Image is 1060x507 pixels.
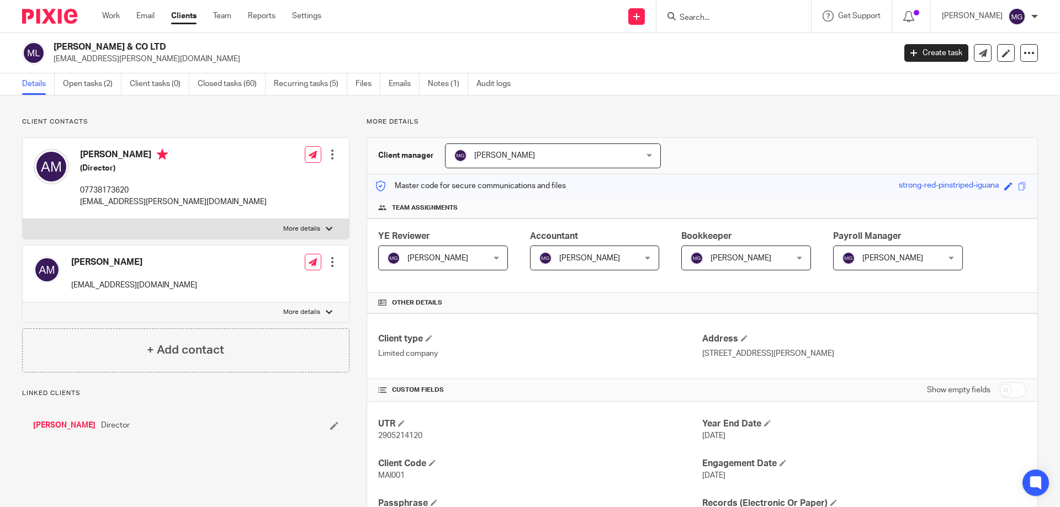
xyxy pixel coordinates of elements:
h3: Client manager [378,150,434,161]
a: Closed tasks (60) [198,73,266,95]
span: YE Reviewer [378,232,430,241]
p: More details [283,308,320,317]
h4: Client type [378,333,702,345]
a: Files [356,73,380,95]
h4: Engagement Date [702,458,1026,469]
a: Reports [248,10,275,22]
a: Client tasks (0) [130,73,189,95]
a: Email [136,10,155,22]
p: [EMAIL_ADDRESS][DOMAIN_NAME] [71,280,197,291]
p: [STREET_ADDRESS][PERSON_NAME] [702,348,1026,359]
span: Director [101,420,130,431]
a: Work [102,10,120,22]
span: Get Support [838,12,881,20]
a: Emails [389,73,420,95]
h4: [PERSON_NAME] [80,149,267,163]
p: Master code for secure communications and files [375,180,566,191]
h4: Year End Date [702,418,1026,430]
input: Search [679,13,778,23]
div: strong-red-pinstriped-iguana [899,180,999,193]
img: svg%3E [22,41,45,65]
img: svg%3E [690,252,703,265]
span: Payroll Manager [833,232,902,241]
p: [EMAIL_ADDRESS][PERSON_NAME][DOMAIN_NAME] [54,54,888,65]
img: svg%3E [842,252,855,265]
p: 07738173620 [80,185,267,196]
p: Linked clients [22,389,349,398]
span: [PERSON_NAME] [407,254,468,262]
h4: + Add contact [147,341,224,359]
label: Show empty fields [927,385,990,396]
a: Clients [171,10,197,22]
a: Create task [904,44,968,62]
a: Recurring tasks (5) [274,73,347,95]
span: [PERSON_NAME] [559,254,620,262]
p: More details [283,225,320,233]
h4: UTR [378,418,702,430]
a: Settings [292,10,321,22]
h4: CUSTOM FIELDS [378,386,702,394]
h5: (Director) [80,163,267,174]
img: svg%3E [539,252,552,265]
h4: Address [702,333,1026,345]
span: [PERSON_NAME] [862,254,923,262]
a: Notes (1) [428,73,468,95]
span: Other details [392,298,442,307]
a: Details [22,73,55,95]
p: More details [367,118,1038,126]
span: Bookkeeper [681,232,732,241]
i: Primary [157,149,168,160]
a: [PERSON_NAME] [33,420,96,431]
span: [PERSON_NAME] [711,254,771,262]
span: Accountant [530,232,578,241]
a: Audit logs [476,73,519,95]
img: svg%3E [1008,8,1026,25]
a: Open tasks (2) [63,73,121,95]
img: svg%3E [34,257,60,283]
a: Team [213,10,231,22]
h4: [PERSON_NAME] [71,257,197,268]
span: [DATE] [702,432,725,440]
span: 2905214120 [378,432,422,440]
span: MAI001 [378,472,405,479]
h4: Client Code [378,458,702,469]
span: Team assignments [392,204,458,212]
p: Client contacts [22,118,349,126]
p: Limited company [378,348,702,359]
img: svg%3E [387,252,400,265]
span: [PERSON_NAME] [474,152,535,159]
img: svg%3E [454,149,467,162]
img: svg%3E [34,149,69,184]
span: [DATE] [702,472,725,479]
h2: [PERSON_NAME] & CO LTD [54,41,721,53]
p: [EMAIL_ADDRESS][PERSON_NAME][DOMAIN_NAME] [80,196,267,207]
p: [PERSON_NAME] [942,10,1003,22]
img: Pixie [22,9,77,24]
